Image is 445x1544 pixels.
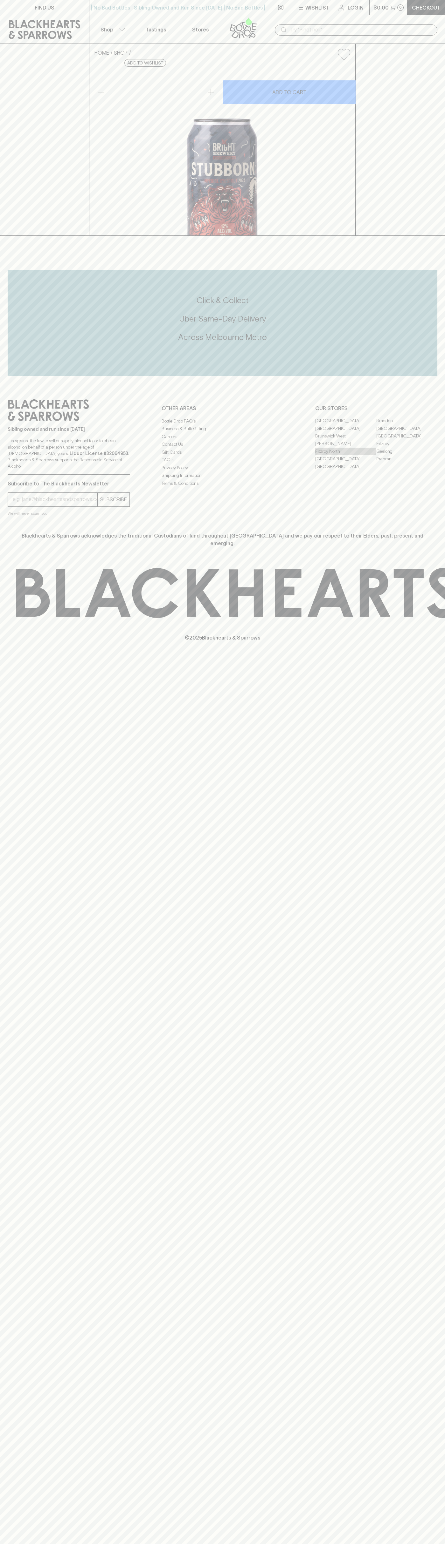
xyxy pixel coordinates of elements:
a: HOME [94,50,109,56]
p: Blackhearts & Sparrows acknowledges the traditional Custodians of land throughout [GEOGRAPHIC_DAT... [12,532,433,547]
h5: Click & Collect [8,295,437,306]
div: Call to action block [8,270,437,376]
p: OTHER AREAS [162,404,284,412]
a: [GEOGRAPHIC_DATA] [315,417,376,425]
p: ADD TO CART [272,88,306,96]
img: 52983.png [89,65,355,235]
p: Tastings [146,26,166,33]
a: Tastings [134,15,178,44]
p: We will never spam you [8,510,130,517]
p: FIND US [35,4,54,11]
p: Shop [101,26,113,33]
input: Try "Pinot noir" [290,25,432,35]
p: Wishlist [305,4,330,11]
a: [GEOGRAPHIC_DATA] [315,425,376,432]
a: [GEOGRAPHIC_DATA] [376,432,437,440]
a: Privacy Policy [162,464,284,471]
p: 0 [399,6,402,9]
h5: Uber Same-Day Delivery [8,314,437,324]
a: Geelong [376,448,437,455]
a: Fitzroy North [315,448,376,455]
a: SHOP [114,50,128,56]
a: Brunswick West [315,432,376,440]
a: [GEOGRAPHIC_DATA] [315,455,376,463]
a: Contact Us [162,441,284,448]
a: [GEOGRAPHIC_DATA] [315,463,376,471]
p: Subscribe to The Blackhearts Newsletter [8,480,130,487]
p: $0.00 [373,4,389,11]
p: Stores [192,26,209,33]
a: Careers [162,433,284,440]
a: [GEOGRAPHIC_DATA] [376,425,437,432]
button: Add to wishlist [124,59,166,67]
a: Fitzroy [376,440,437,448]
a: Business & Bulk Gifting [162,425,284,433]
button: SUBSCRIBE [98,493,129,506]
a: Shipping Information [162,472,284,479]
button: ADD TO CART [223,80,356,104]
p: Sibling owned and run since [DATE] [8,426,130,432]
p: OUR STORES [315,404,437,412]
p: Login [348,4,364,11]
h5: Across Melbourne Metro [8,332,437,342]
a: Braddon [376,417,437,425]
a: [PERSON_NAME] [315,440,376,448]
a: Gift Cards [162,448,284,456]
a: Bottle Drop FAQ's [162,417,284,425]
p: Checkout [412,4,441,11]
button: Add to wishlist [335,46,353,63]
input: e.g. jane@blackheartsandsparrows.com.au [13,494,97,505]
p: It is against the law to sell or supply alcohol to, or to obtain alcohol on behalf of a person un... [8,437,130,469]
button: Shop [89,15,134,44]
p: SUBSCRIBE [100,496,127,503]
a: Terms & Conditions [162,479,284,487]
a: Stores [178,15,223,44]
a: FAQ's [162,456,284,464]
a: Prahran [376,455,437,463]
strong: Liquor License #32064953 [70,451,128,456]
